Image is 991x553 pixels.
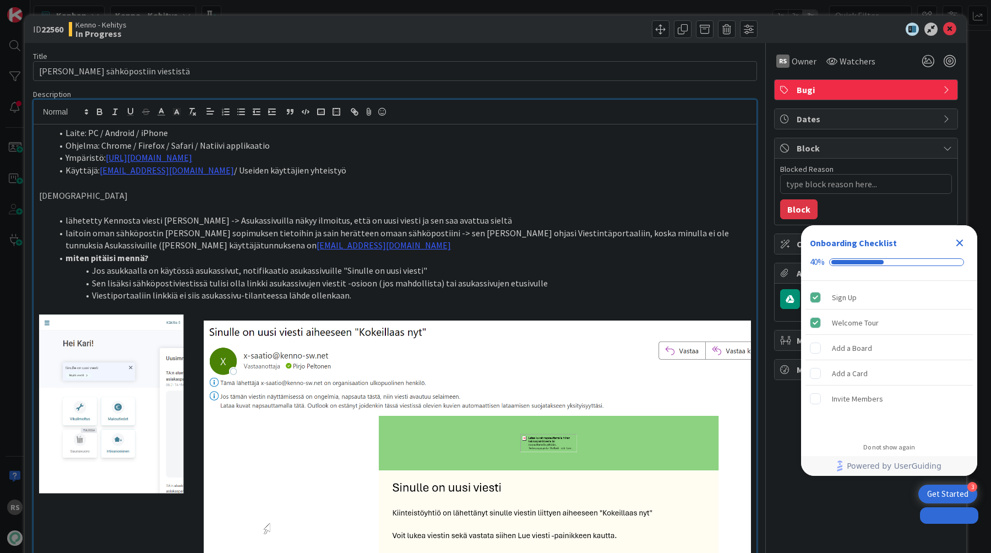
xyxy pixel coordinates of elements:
div: Get Started [927,489,968,500]
b: In Progress [75,29,127,38]
div: Do not show again [863,443,915,452]
div: Sign Up [832,291,857,304]
a: Powered by UserGuiding [807,456,972,476]
a: [URL][DOMAIN_NAME] [106,152,192,163]
div: Open Get Started checklist, remaining modules: 3 [918,485,977,503]
span: Dates [797,112,938,126]
div: Checklist Container [801,225,977,476]
span: Owner [792,55,816,68]
li: Viestiportaaliin linkkiä ei siis asukassivu-tilanteessa lähde ollenkaan. [52,289,751,302]
li: Laite: PC / Android / iPhone [52,127,751,139]
span: Watchers [840,55,875,68]
span: Description [33,89,71,99]
li: Käyttäjä: / Useiden käyttäjien yhteistyö [52,164,751,177]
a: [EMAIL_ADDRESS][DOMAIN_NAME] [317,240,451,251]
a: [EMAIL_ADDRESS][DOMAIN_NAME] [100,165,234,176]
li: Sen lisäksi sähköpostiviestissä tulisi olla linkki asukassivujen viestit -osioon (jos mahdollista... [52,277,751,290]
li: lähetetty Kennosta viesti [PERSON_NAME] -> Asukassivuilla näkyy ilmoitus, että on uusi viesti ja ... [52,214,751,227]
div: Add a Board is incomplete. [805,336,973,360]
span: Metrics [797,363,938,376]
label: Blocked Reason [780,164,834,174]
div: RS [776,55,789,68]
div: Add a Card [832,367,868,380]
div: Add a Board [832,341,872,355]
div: Checklist progress: 40% [810,257,968,267]
div: Sign Up is complete. [805,285,973,310]
li: laitoin oman sähköpostin [PERSON_NAME] sopimuksen tietoihin ja sain herätteen omaan sähköpostiini... [52,227,751,252]
span: Bugi [797,83,938,96]
span: Mirrors [797,334,938,347]
span: Custom Fields [797,237,938,251]
span: Kenno - Kehitys [75,20,127,29]
input: type card name here... [33,61,757,81]
div: Checklist items [801,281,977,436]
button: Block [780,199,818,219]
li: Ohjelma: Chrome / Firefox / Safari / Natiivi applikaatio [52,139,751,152]
span: ID [33,23,63,36]
label: Title [33,51,47,61]
li: Ympäristö: [52,151,751,164]
p: [DEMOGRAPHIC_DATA] [39,189,751,202]
span: Attachments [797,267,938,280]
div: 40% [810,257,825,267]
div: Add a Card is incomplete. [805,361,973,386]
div: Welcome Tour [832,316,879,329]
div: Welcome Tour is complete. [805,311,973,335]
div: Onboarding Checklist [810,236,897,250]
div: 3 [967,482,977,492]
div: Invite Members is incomplete. [805,387,973,411]
div: Footer [801,456,977,476]
span: Block [797,142,938,155]
strong: miten pitäisi mennä? [66,252,149,263]
li: Jos asukkaalla on käytössä asukassivut, notifikaatio asukassivuille "Sinulle on uusi viesti" [52,264,751,277]
div: Close Checklist [951,234,968,252]
b: 22560 [41,24,63,35]
span: Powered by UserGuiding [847,459,941,473]
div: Invite Members [832,392,883,405]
